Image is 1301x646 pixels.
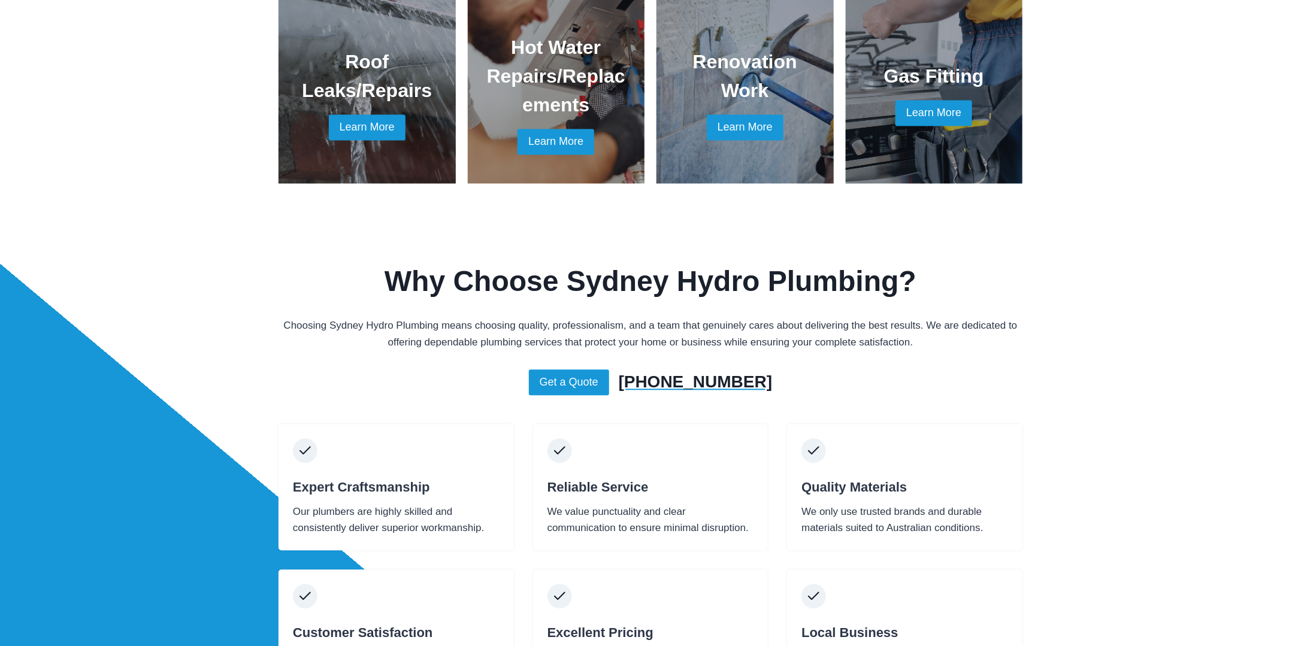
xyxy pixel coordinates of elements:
[293,623,500,643] h4: Customer Satisfaction
[547,478,754,498] h4: Reliable Service
[529,370,609,396] a: Get a Quote
[547,623,754,643] h4: Excellent Pricing
[801,504,1008,536] p: We only use trusted brands and durable materials suited to Australian conditions.
[801,623,1008,643] h4: Local Business
[801,478,1008,498] h4: Quality Materials
[293,504,500,536] p: Our plumbers are highly skilled and consistently deliver superior workmanship.
[279,318,1022,350] p: Choosing Sydney Hydro Plumbing means choosing quality, professionalism, and a team that genuinely...
[547,504,754,536] p: We value punctuality and clear communication to ensure minimal disruption.
[293,478,500,498] h4: Expert Craftsmanship
[619,370,773,395] a: [PHONE_NUMBER]
[279,260,1022,304] h2: Why Choose Sydney Hydro Plumbing?
[540,374,598,392] span: Get a Quote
